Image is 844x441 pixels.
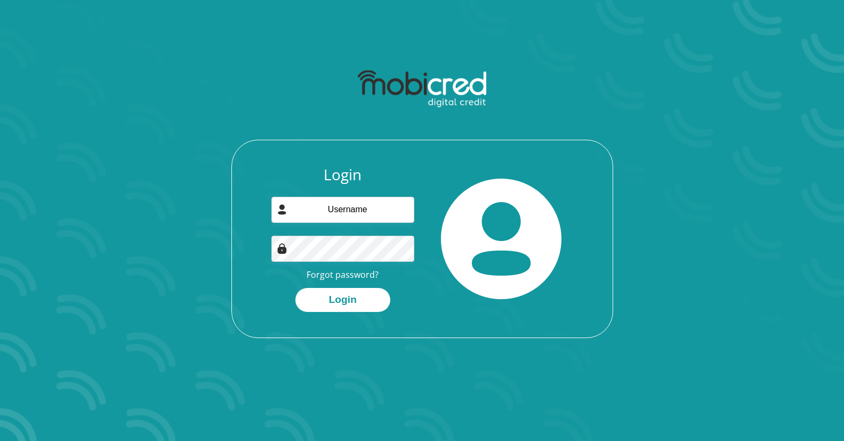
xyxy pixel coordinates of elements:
a: Forgot password? [307,269,379,280]
h3: Login [271,166,414,184]
img: Image [277,243,287,254]
img: mobicred logo [358,70,486,108]
img: user-icon image [277,204,287,215]
button: Login [295,288,390,312]
input: Username [271,197,414,223]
